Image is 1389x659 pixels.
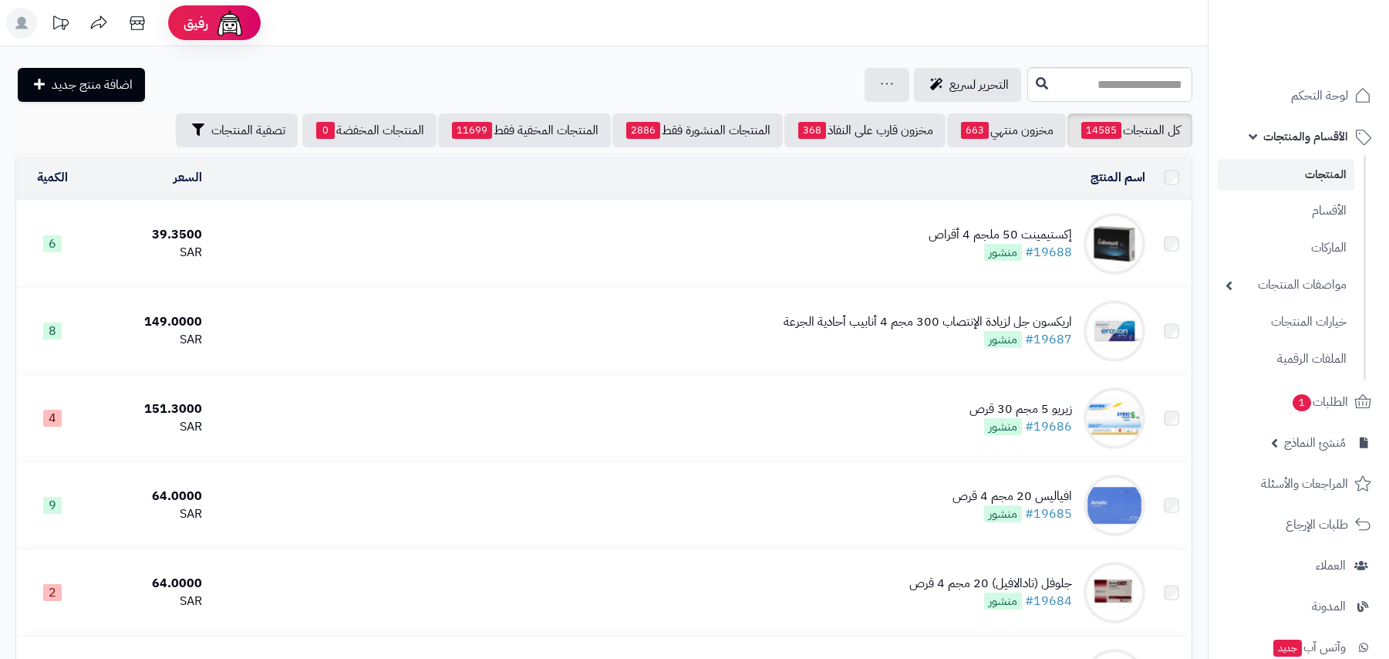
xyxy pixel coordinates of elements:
span: اضافة منتج جديد [52,76,133,94]
a: العملاء [1218,547,1380,584]
a: تحديثات المنصة [41,8,79,42]
span: 2886 [626,122,660,139]
span: 9 [43,497,62,514]
span: 1 [1292,394,1312,412]
a: لوحة التحكم [1218,77,1380,114]
a: المنتجات المخفضة0 [302,113,437,147]
span: طلبات الإرجاع [1286,514,1348,536]
a: خيارات المنتجات [1218,306,1354,339]
a: #19687 [1025,330,1072,349]
span: منشور [984,593,1022,610]
span: الأقسام والمنتجات [1263,126,1348,147]
span: منشور [984,418,1022,435]
a: مواصفات المنتجات [1218,269,1354,302]
span: التحرير لسريع [949,76,1009,94]
a: الأقسام [1218,194,1354,228]
span: 8 [43,323,62,340]
span: المراجعات والأسئلة [1261,473,1348,495]
div: جلوفل (تادالافيل) 20 مجم 4 قرص [909,575,1072,593]
span: منشور [984,505,1022,522]
a: #19685 [1025,505,1072,523]
span: 2 [43,584,62,601]
a: اضافة منتج جديد [18,68,145,102]
span: وآتس آب [1272,637,1346,658]
a: الماركات [1218,231,1354,265]
a: طلبات الإرجاع [1218,506,1380,543]
span: منشور [984,331,1022,348]
span: 14585 [1081,122,1121,139]
img: زيريو 5 مجم 30 قرص [1084,387,1145,449]
span: جديد [1273,640,1302,657]
div: 64.0000 [94,575,202,593]
a: المنتجات المنشورة فقط2886 [612,113,783,147]
div: 64.0000 [94,488,202,505]
img: إكستيمينت 50 ملجم 4 أقراص [1084,213,1145,275]
div: SAR [94,244,202,262]
a: الكمية [37,168,68,187]
span: العملاء [1316,555,1346,576]
div: إكستيمينت 50 ملجم 4 أقراص [929,226,1072,244]
a: مخزون قارب على النفاذ368 [784,113,946,147]
a: #19688 [1025,243,1072,262]
a: السعر [174,168,202,187]
a: المدونة [1218,588,1380,625]
div: 151.3000 [94,400,202,418]
div: SAR [94,593,202,610]
span: المدونة [1312,596,1346,617]
span: 4 [43,410,62,427]
span: مُنشئ النماذج [1284,432,1346,454]
div: زيريو 5 مجم 30 قرص [969,400,1072,418]
div: SAR [94,331,202,349]
img: logo-2.png [1284,12,1374,45]
a: مخزون منتهي663 [947,113,1066,147]
img: اريكسون جل لزيادة الإنتصاب 300 مجم 4 أنابيب أحادية الجرعة [1084,300,1145,362]
span: 11699 [452,122,492,139]
a: المنتجات [1218,159,1354,191]
div: 39.3500 [94,226,202,244]
a: المنتجات المخفية فقط11699 [438,113,611,147]
a: كل المنتجات14585 [1067,113,1192,147]
a: #19686 [1025,417,1072,436]
img: افياليس 20 مجم 4 قرص [1084,475,1145,536]
a: المراجعات والأسئلة [1218,465,1380,502]
a: الطلبات1 [1218,384,1380,421]
img: جلوفل (تادالافيل) 20 مجم 4 قرص [1084,562,1145,624]
span: لوحة التحكم [1291,85,1348,106]
div: افياليس 20 مجم 4 قرص [952,488,1072,505]
div: اريكسون جل لزيادة الإنتصاب 300 مجم 4 أنابيب أحادية الجرعة [784,313,1072,331]
button: تصفية المنتجات [176,113,298,147]
a: اسم المنتج [1091,168,1145,187]
span: منشور [984,244,1022,261]
span: 368 [798,122,826,139]
img: ai-face.png [214,8,245,39]
div: SAR [94,505,202,523]
span: 6 [43,235,62,252]
a: #19684 [1025,592,1072,610]
a: التحرير لسريع [914,68,1021,102]
span: تصفية المنتجات [211,121,285,140]
span: رفيق [184,14,208,32]
div: SAR [94,418,202,436]
span: 663 [961,122,989,139]
span: الطلبات [1291,391,1348,413]
div: 149.0000 [94,313,202,331]
span: 0 [316,122,335,139]
a: الملفات الرقمية [1218,343,1354,376]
